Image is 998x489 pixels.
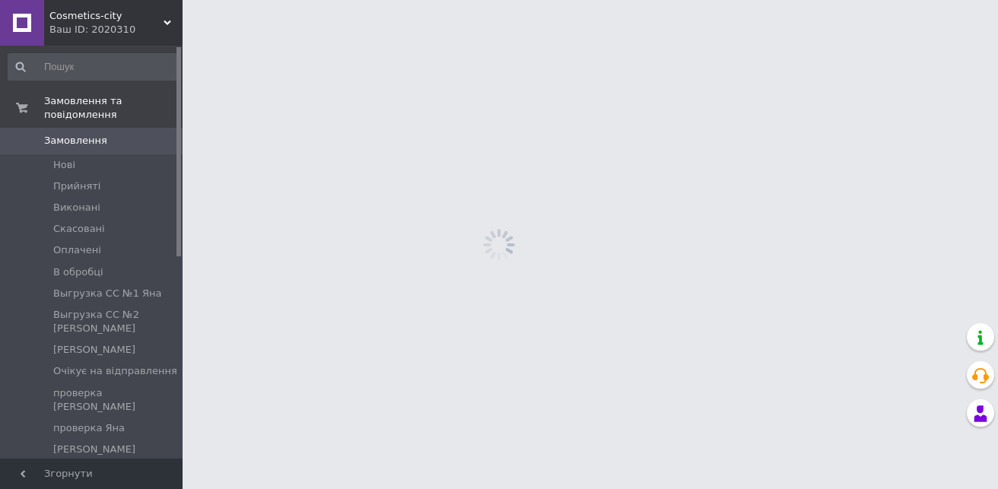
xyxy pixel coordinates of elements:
span: Нові [53,158,75,172]
span: Виконані [53,201,100,214]
span: Скасовані [53,222,105,236]
span: Очікує на відправлення [53,364,177,378]
span: проверка [PERSON_NAME] [53,386,178,414]
span: Прийняті [53,179,100,193]
span: Выгрузка СС №2 [PERSON_NAME] [53,308,178,335]
span: [PERSON_NAME] [53,343,135,357]
span: Оплачені [53,243,101,257]
span: В обробці [53,265,103,279]
span: проверка Яна [53,421,125,435]
span: Выгрузка СС №1 Яна [53,287,162,300]
input: Пошук [8,53,180,81]
span: Cosmetics-city [49,9,164,23]
div: Ваш ID: 2020310 [49,23,183,37]
span: Замовлення та повідомлення [44,94,183,122]
span: Замовлення [44,134,107,148]
span: [PERSON_NAME] [53,443,135,456]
